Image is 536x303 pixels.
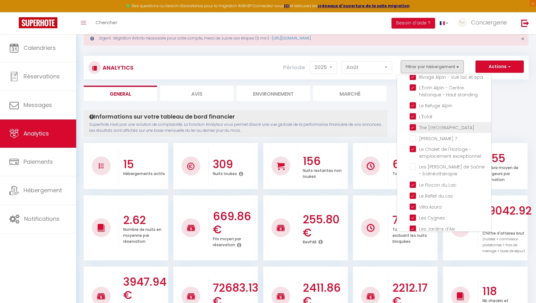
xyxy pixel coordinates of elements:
[303,213,346,239] h3: 255.80 €
[419,103,452,109] span: Le Refuge Alpin
[392,226,434,244] p: Taux d'occupation en excluant les nuits bloquées
[237,86,310,101] li: Environnement
[419,193,453,199] span: Le Reflet du Lac
[84,31,528,45] div: Urgent : Migration Airbnb nécessaire pour votre compte, merci de suivre ces étapes (5 min) -
[419,74,483,80] span: Rivage Alpin - Vue lac et spa
[5,3,24,21] button: Ouvrir le widget de chat LiveChat
[96,19,117,26] span: Chercher
[482,204,526,231] h3: 79042.92 €
[123,214,167,227] h3: 2.62
[24,130,49,137] span: Analytics
[471,19,507,26] span: Conciergerie
[123,158,167,171] h3: 15
[123,226,161,244] p: Nombre de nuits en moyenne par réservation
[24,215,60,223] span: Notifications
[24,44,56,52] span: Calendriers
[392,214,436,227] h3: 78.03 %
[24,158,53,166] span: Paiements
[482,229,525,254] p: Chiffre d'affaires brut
[453,12,515,34] a: ... Conciergerie
[91,12,122,34] a: Chercher
[401,61,464,73] button: Filtrer par hébergement
[521,35,524,43] span: ×
[213,158,256,171] h3: 309
[213,210,256,236] h3: 669.86 €
[123,275,167,302] h3: 3947.94 €
[419,85,478,98] span: L'Écrin Alpin - Centre historique - Haut standing
[84,86,157,101] li: General
[367,224,375,232] img: NO IMAGE
[392,170,428,176] p: Taux d'occupation
[303,167,342,179] p: Nuits restantes non louées
[521,19,529,27] img: logout
[89,113,382,120] h4: Informations sur votre tableau de bord financier
[313,86,386,101] li: Marché
[482,164,518,182] p: Nombre moyen de voyageurs par réservation
[303,155,346,168] h3: 156
[284,3,290,8] a: ICI
[318,3,410,8] a: créneaux d'ouverture de la salle migration
[482,237,525,253] span: (nuitées + commission plateformes + frais de ménage + taxes de séjour)
[99,163,104,168] img: NO IMAGE
[419,146,481,159] span: Le Chalet de l'Horloge - emplacement exceptionnel
[391,18,435,29] button: Besoin d'aide ?
[283,61,305,74] label: Période
[101,61,134,75] h3: Analytics
[213,235,241,247] p: Prix moyen par réservation
[419,204,442,210] span: Villa Azura
[476,61,524,73] button: Actions
[419,164,485,177] span: Les [PERSON_NAME] de Saône - balnéothérapie
[24,72,60,80] span: Réservations
[458,18,467,27] img: ...
[303,238,317,245] p: RevPAR
[89,122,382,134] p: Superhote n'est pas une solution de comptabilité. La fonction Analytics vous permet d'avoir une v...
[19,17,57,28] img: Super Booking
[521,36,524,42] button: Close
[482,152,526,165] h3: 2.55
[213,170,237,176] p: Nuits louées
[272,35,311,41] a: [URL][DOMAIN_NAME]
[123,170,165,176] p: Hébergements actifs
[392,158,436,171] h3: 66.45 %
[509,275,531,298] iframe: Chat
[419,182,456,188] span: Le Flocon du Lac
[24,186,62,194] span: Hébergement
[482,285,526,298] h3: 118
[24,101,52,109] span: Messages
[160,86,234,101] li: Avis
